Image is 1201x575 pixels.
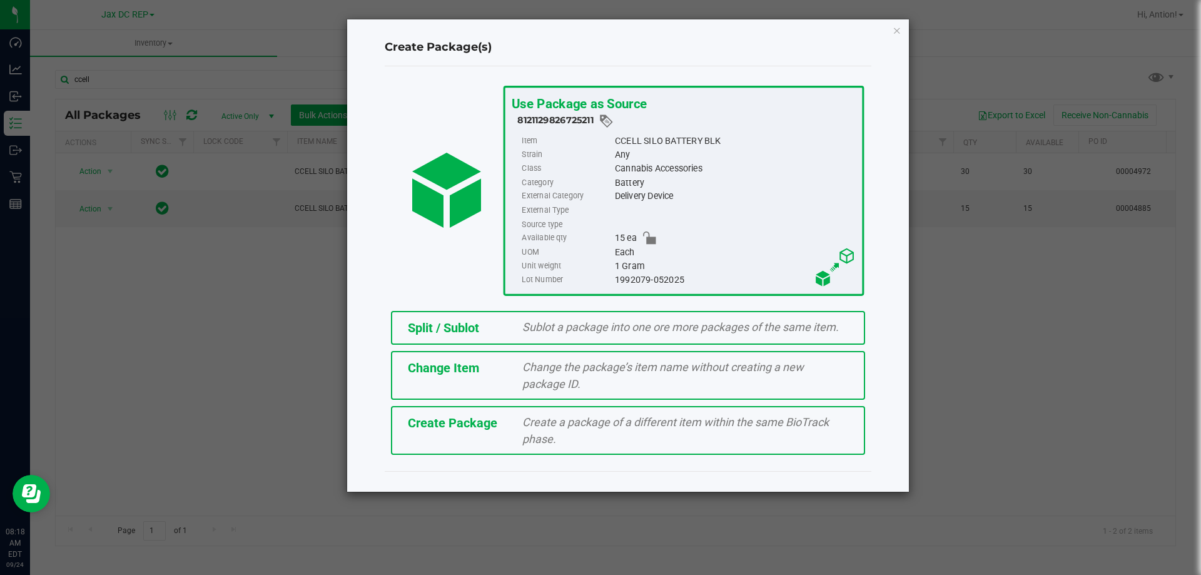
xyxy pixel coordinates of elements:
label: Available qty [522,232,612,245]
div: 8121129826725211 [517,113,856,129]
div: CCELL SILO BATTERY BLK [614,134,855,148]
span: Use Package as Source [511,96,646,111]
label: UOM [522,245,612,259]
span: Change Item [408,360,479,375]
div: 1992079-052025 [614,273,855,287]
div: Cannabis Accessories [614,162,855,176]
label: External Type [522,203,612,217]
label: Source type [522,218,612,232]
iframe: Resource center [13,475,50,512]
label: Lot Number [522,273,612,287]
span: Change the package’s item name without creating a new package ID. [522,360,804,390]
div: Delivery Device [614,190,855,203]
label: Unit weight [522,259,612,273]
span: Create Package [408,415,497,430]
span: 15 ea [614,232,636,245]
label: Category [522,176,612,190]
h4: Create Package(s) [385,39,871,56]
label: External Category [522,190,612,203]
span: Create a package of a different item within the same BioTrack phase. [522,415,829,445]
div: Any [614,148,855,161]
div: Battery [614,176,855,190]
span: Split / Sublot [408,320,479,335]
label: Strain [522,148,612,161]
label: Class [522,162,612,176]
span: Sublot a package into one ore more packages of the same item. [522,320,839,333]
label: Item [522,134,612,148]
div: 1 Gram [614,259,855,273]
div: Each [614,245,855,259]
